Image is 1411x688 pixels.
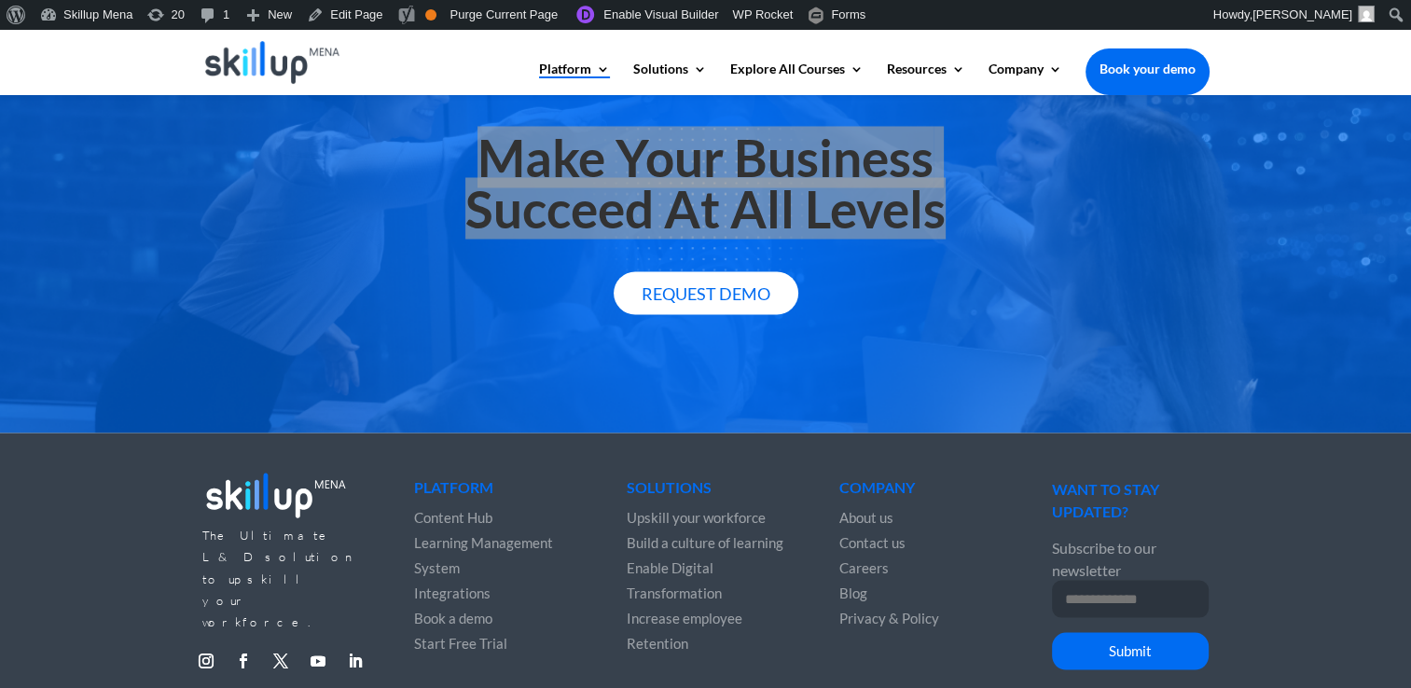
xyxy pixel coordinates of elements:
[414,584,491,600] a: Integrations
[414,508,492,525] a: Content Hub
[627,533,783,550] a: Build a culture of learning
[839,508,893,525] a: About us
[1086,48,1210,89] a: Book your demo
[539,62,610,94] a: Platform
[730,62,864,94] a: Explore All Courses
[414,634,507,651] a: Start Free Trial
[266,645,296,675] a: Follow on X
[839,558,889,575] a: Careers
[627,609,742,651] a: Increase employee Retention
[839,533,906,550] a: Contact us
[414,533,553,575] a: Learning Management System
[887,62,965,94] a: Resources
[1052,479,1159,518] span: WANT TO STAY UPDATED?
[202,131,1210,243] h2: Make Your Business Succeed At All Levels
[1252,7,1352,21] span: [PERSON_NAME]
[205,41,340,84] img: Skillup Mena
[1109,641,1152,658] span: Submit
[627,479,783,503] h4: Solutions
[1318,599,1411,688] iframe: Chat Widget
[191,645,221,675] a: Follow on Instagram
[425,9,436,21] div: OK
[839,609,939,626] a: Privacy & Policy
[202,527,356,629] span: The Ultimate L&D solution to upskill your workforce.
[989,62,1062,94] a: Company
[228,645,258,675] a: Follow on Facebook
[1052,632,1209,669] button: Submit
[633,62,707,94] a: Solutions
[340,645,370,675] a: Follow on LinkedIn
[839,479,996,503] h4: Company
[627,508,766,525] a: Upskill your workforce
[627,558,722,600] a: Enable Digital Transformation
[414,479,571,503] h4: Platform
[614,271,798,315] a: Request Demo
[303,645,333,675] a: Follow on Youtube
[839,584,867,600] a: Blog
[202,466,350,521] img: footer_logo
[414,609,492,626] a: Book a demo
[1052,536,1209,580] p: Subscribe to our newsletter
